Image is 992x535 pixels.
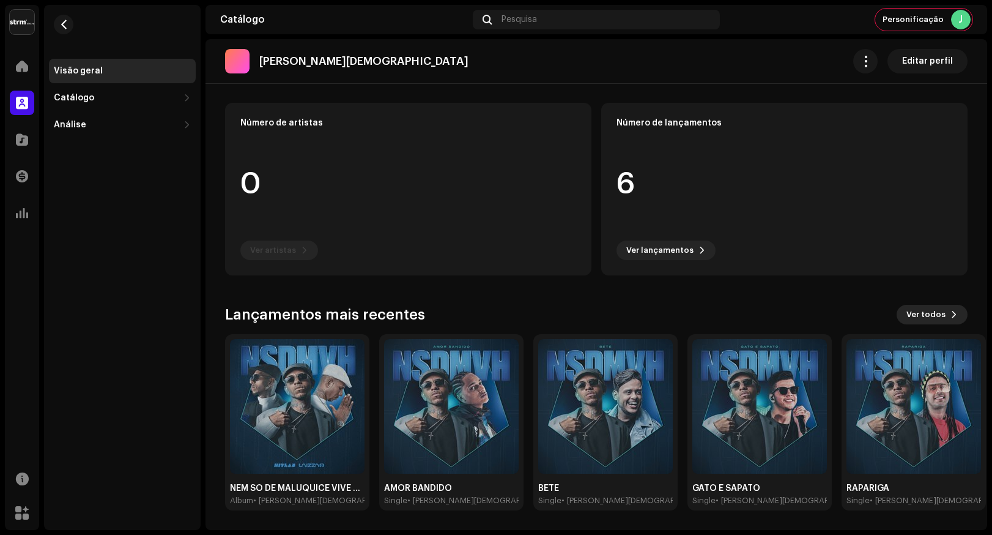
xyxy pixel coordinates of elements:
[538,496,561,506] div: Single
[407,496,559,506] div: • [PERSON_NAME][DEMOGRAPHIC_DATA]
[225,103,591,275] re-o-card-data: Número de artistas
[897,305,968,324] button: Ver todos
[716,496,867,506] div: • [PERSON_NAME][DEMOGRAPHIC_DATA]
[538,339,673,474] img: 5d849690-1a9e-4995-9acf-bcc1f4f02944
[230,496,253,506] div: Album
[230,484,365,493] div: NEM SÓ DE MALUQUICE VIVE O HOMEM
[10,10,34,34] img: 408b884b-546b-4518-8448-1008f9c76b02
[561,496,713,506] div: • [PERSON_NAME][DEMOGRAPHIC_DATA]
[54,93,94,103] div: Catálogo
[253,496,405,506] div: • [PERSON_NAME][DEMOGRAPHIC_DATA]
[502,15,537,24] span: Pesquisa
[538,484,673,493] div: BETE
[902,49,953,73] span: Editar perfil
[601,103,968,275] re-o-card-data: Número de lançamentos
[616,241,716,260] button: Ver lançamentos
[384,339,519,474] img: 983bdeb1-b072-4991-9d3b-b1625a085f63
[259,55,468,68] p: [PERSON_NAME][DEMOGRAPHIC_DATA]
[384,496,407,506] div: Single
[906,302,946,327] span: Ver todos
[220,15,468,24] div: Catálogo
[846,496,870,506] div: Single
[54,66,103,76] div: Visão geral
[626,238,694,263] span: Ver lançamentos
[49,86,196,110] re-m-nav-dropdown: Catálogo
[384,484,519,493] div: AMOR BANDIDO
[225,305,425,324] h3: Lançamentos mais recentes
[54,120,86,130] div: Análise
[692,484,827,493] div: GATO E SAPATO
[887,49,968,73] button: Editar perfil
[846,484,981,493] div: RAPARIGA
[846,339,981,474] img: 73478b8b-4c3f-4ab0-8df5-252984be157d
[49,113,196,137] re-m-nav-dropdown: Análise
[692,496,716,506] div: Single
[883,15,944,24] span: Personificação
[230,339,365,474] img: 1e59aaed-62a2-4055-a665-6e098bfe4cbf
[951,10,971,29] div: J
[49,59,196,83] re-m-nav-item: Visão geral
[692,339,827,474] img: edcd9244-1d76-4cc8-8bf1-973c58077175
